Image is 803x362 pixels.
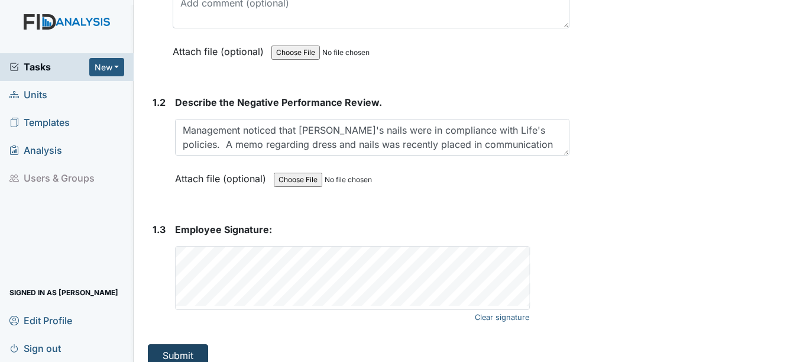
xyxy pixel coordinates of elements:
label: Attach file (optional) [175,165,271,186]
a: Clear signature [475,309,529,325]
label: 1.3 [153,222,166,237]
textarea: Management noticed that [PERSON_NAME]'s nails were in compliance with Life's policies. A memo reg... [175,119,569,156]
span: Analysis [9,141,62,160]
span: Units [9,86,47,104]
span: Describe the Negative Performance Review. [175,96,382,108]
label: Attach file (optional) [173,38,268,59]
span: Employee Signature: [175,224,272,235]
a: Tasks [9,60,89,74]
label: 1.2 [153,95,166,109]
span: Sign out [9,339,61,357]
span: Signed in as [PERSON_NAME] [9,283,118,302]
span: Edit Profile [9,311,72,329]
button: New [89,58,125,76]
span: Templates [9,114,70,132]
